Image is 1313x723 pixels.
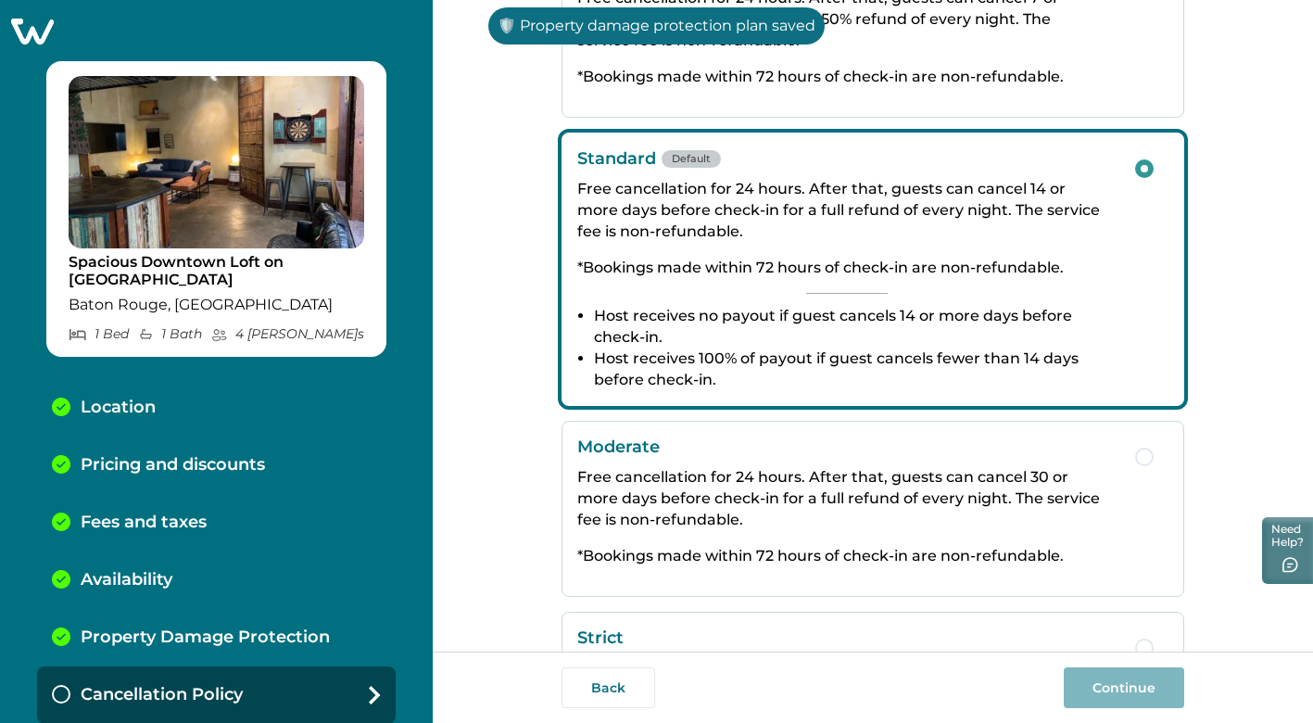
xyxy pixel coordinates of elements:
p: Free cancellation for 24 hours. After that, guests can cancel 30 or more days before check-in for... [577,466,1117,530]
p: Property Damage Protection [81,628,330,648]
p: Standard [577,148,1117,169]
span: Default [662,150,721,168]
button: Back [562,667,655,708]
button: ModerateFree cancellation for 24 hours. After that, guests can cancel 30 or more days before chec... [562,421,1184,597]
p: *Bookings made within 72 hours of check-in are non-refundable. [577,257,1117,278]
p: Baton Rouge, [GEOGRAPHIC_DATA] [69,296,364,314]
p: Strict [577,628,1117,648]
li: Host receives 100% of payout if guest cancels fewer than 14 days before check-in. [594,348,1117,390]
p: Cancellation Policy [81,685,243,705]
li: Host receives no payout if guest cancels 14 or more days before check-in. [594,305,1117,348]
p: Location [81,398,156,418]
p: 1 Bath [138,326,202,342]
button: StandardDefaultFree cancellation for 24 hours. After that, guests can cancel 14 or more days befo... [562,133,1184,406]
button: Continue [1064,667,1184,708]
p: 1 Bed [69,326,129,342]
p: Free cancellation for 24 hours. After that, guests can cancel 14 or more days before check-in for... [577,178,1117,242]
p: Fees and taxes [81,513,207,533]
p: Spacious Downtown Loft on [GEOGRAPHIC_DATA] [69,253,364,289]
p: 🛡️ Property damage protection plan saved [488,7,825,44]
p: Pricing and discounts [81,455,265,476]
img: propertyImage_Spacious Downtown Loft on 3rd Street [69,76,364,248]
p: *Bookings made within 72 hours of check-in are non-refundable. [577,545,1117,566]
p: Availability [81,570,172,590]
p: *Bookings made within 72 hours of check-in are non-refundable. [577,66,1117,87]
p: Moderate [577,437,1117,457]
p: 4 [PERSON_NAME] s [211,326,364,342]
